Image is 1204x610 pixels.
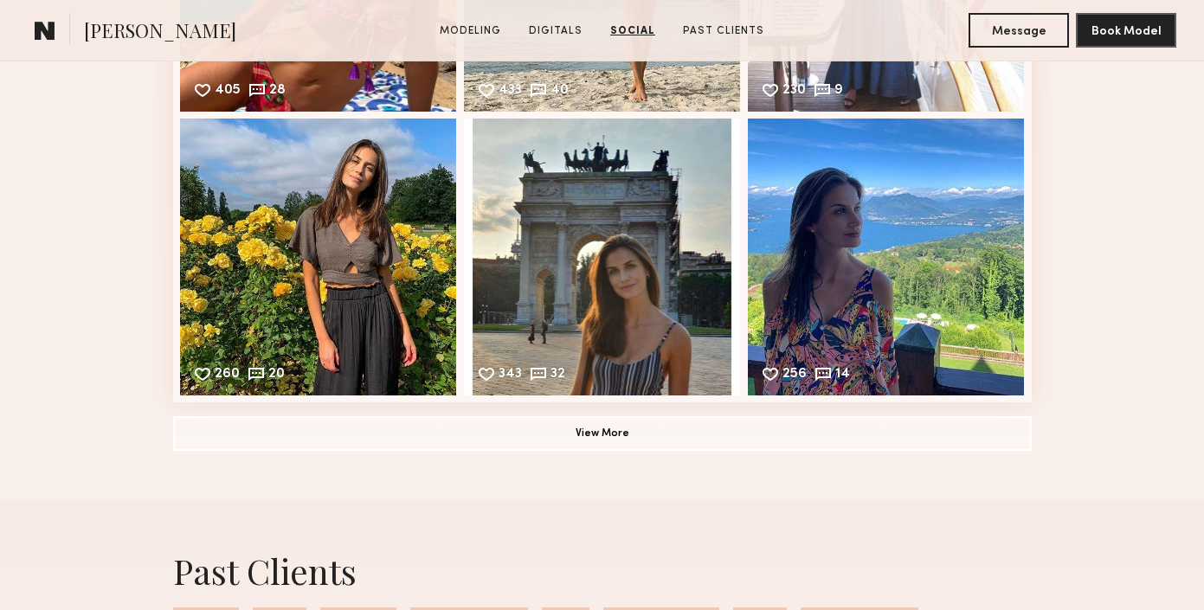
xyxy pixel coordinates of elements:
div: 230 [782,84,806,100]
div: 32 [550,368,565,383]
a: Past Clients [676,23,771,39]
a: Book Model [1076,22,1176,37]
div: 40 [550,84,569,100]
div: 343 [499,368,522,383]
div: 405 [215,84,241,100]
div: 433 [499,84,522,100]
a: Modeling [433,23,508,39]
div: 28 [269,84,286,100]
div: 20 [268,368,285,383]
a: Digitals [522,23,589,39]
div: 256 [782,368,807,383]
div: 14 [835,368,850,383]
button: View More [173,416,1032,451]
a: Social [603,23,662,39]
div: Past Clients [173,548,1032,594]
span: [PERSON_NAME] [84,17,236,48]
div: 260 [215,368,240,383]
div: 9 [834,84,843,100]
button: Message [969,13,1069,48]
button: Book Model [1076,13,1176,48]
